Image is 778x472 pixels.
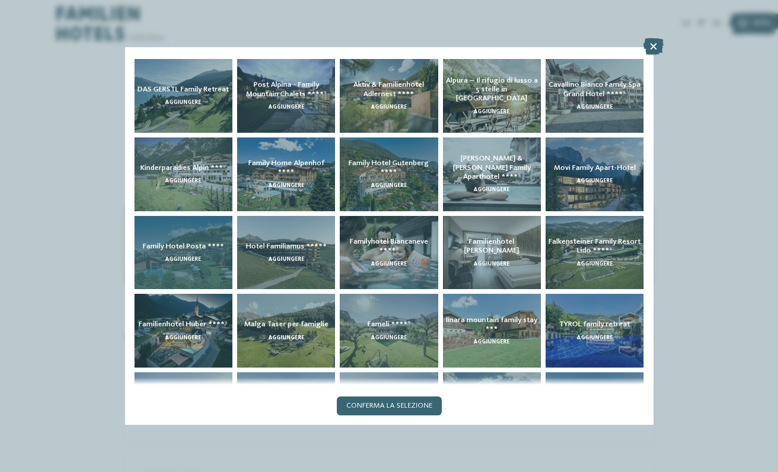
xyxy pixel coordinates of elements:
span: aggiungere [165,335,201,340]
span: aggiungere [577,178,613,183]
span: aggiungere [268,183,304,188]
span: Alpura – Il rifugio di lusso a 5 stelle in [GEOGRAPHIC_DATA] [446,77,538,103]
span: Familienhotel [PERSON_NAME] [464,238,519,254]
span: Familyhotel Biancaneve ****ˢ [350,238,428,254]
span: Familienhotel Huber ****ˢ [139,320,228,328]
span: Aktiv & Familienhotel Adlernest **** [353,81,424,97]
span: Conferma la selezione [346,402,432,410]
span: aggiungere [474,109,510,114]
span: aggiungere [577,104,613,110]
span: aggiungere [474,339,510,345]
span: aggiungere [268,335,304,340]
span: TYROL family retreat [559,320,630,328]
span: DAS GERSTL Family Retreat [137,86,229,93]
span: Cavallino Bianco Family Spa Grand Hotel ****ˢ [549,81,641,97]
span: aggiungere [371,261,407,267]
span: aggiungere [371,104,407,110]
span: [PERSON_NAME] & [PERSON_NAME] Family Aparthotel ****ˢ [453,155,531,181]
span: aggiungere [268,104,304,110]
span: aggiungere [474,261,510,267]
span: Movi Family Apart-Hotel [554,164,636,172]
span: Family Home Alpenhof **** [248,159,324,176]
span: Kinderparadies Alpin ***ˢ [140,164,226,172]
span: aggiungere [474,187,510,192]
span: linara mountain family stay *** [446,316,537,333]
span: Malga Taser per famiglie [244,320,329,328]
span: Falkensteiner Family Resort Lido ****ˢ [549,238,641,254]
span: aggiungere [165,178,201,183]
span: aggiungere [577,261,613,267]
span: aggiungere [165,257,201,262]
span: aggiungere [371,183,407,188]
span: aggiungere [165,100,201,105]
span: Family Hotel Gutenberg **** [349,159,429,176]
span: aggiungere [268,257,304,262]
span: Family Hotel Posta **** [143,242,224,250]
span: Post Alpina - Family Mountain Chalets ****ˢ [246,81,327,97]
span: aggiungere [577,335,613,340]
span: aggiungere [371,335,407,340]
